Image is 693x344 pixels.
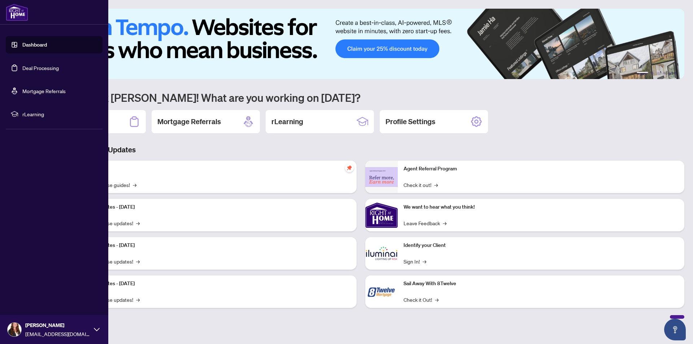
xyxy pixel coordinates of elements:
[6,4,28,21] img: logo
[76,203,351,211] p: Platform Updates - [DATE]
[404,241,679,249] p: Identify your Client
[38,91,684,104] h1: Welcome back [PERSON_NAME]! What are you working on [DATE]?
[637,72,648,75] button: 1
[385,117,435,127] h2: Profile Settings
[136,219,140,227] span: →
[651,72,654,75] button: 2
[663,72,666,75] button: 4
[38,9,684,79] img: Slide 0
[435,296,439,304] span: →
[22,65,59,71] a: Deal Processing
[423,257,426,265] span: →
[664,319,686,340] button: Open asap
[22,42,47,48] a: Dashboard
[25,321,90,329] span: [PERSON_NAME]
[22,88,66,94] a: Mortgage Referrals
[404,165,679,173] p: Agent Referral Program
[657,72,660,75] button: 3
[443,219,446,227] span: →
[345,164,354,172] span: pushpin
[136,257,140,265] span: →
[22,110,97,118] span: rLearning
[76,165,351,173] p: Self-Help
[38,145,684,155] h3: Brokerage & Industry Updates
[404,296,439,304] a: Check it Out!→
[404,181,438,189] a: Check it out!→
[404,203,679,211] p: We want to hear what you think!
[271,117,303,127] h2: rLearning
[365,167,398,187] img: Agent Referral Program
[25,330,90,338] span: [EMAIL_ADDRESS][DOMAIN_NAME]
[157,117,221,127] h2: Mortgage Referrals
[668,72,671,75] button: 5
[365,275,398,308] img: Sail Away With 8Twelve
[76,241,351,249] p: Platform Updates - [DATE]
[8,323,21,336] img: Profile Icon
[404,280,679,288] p: Sail Away With 8Twelve
[404,219,446,227] a: Leave Feedback→
[434,181,438,189] span: →
[76,280,351,288] p: Platform Updates - [DATE]
[674,72,677,75] button: 6
[365,199,398,231] img: We want to hear what you think!
[365,237,398,270] img: Identify your Client
[133,181,136,189] span: →
[136,296,140,304] span: →
[404,257,426,265] a: Sign In!→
